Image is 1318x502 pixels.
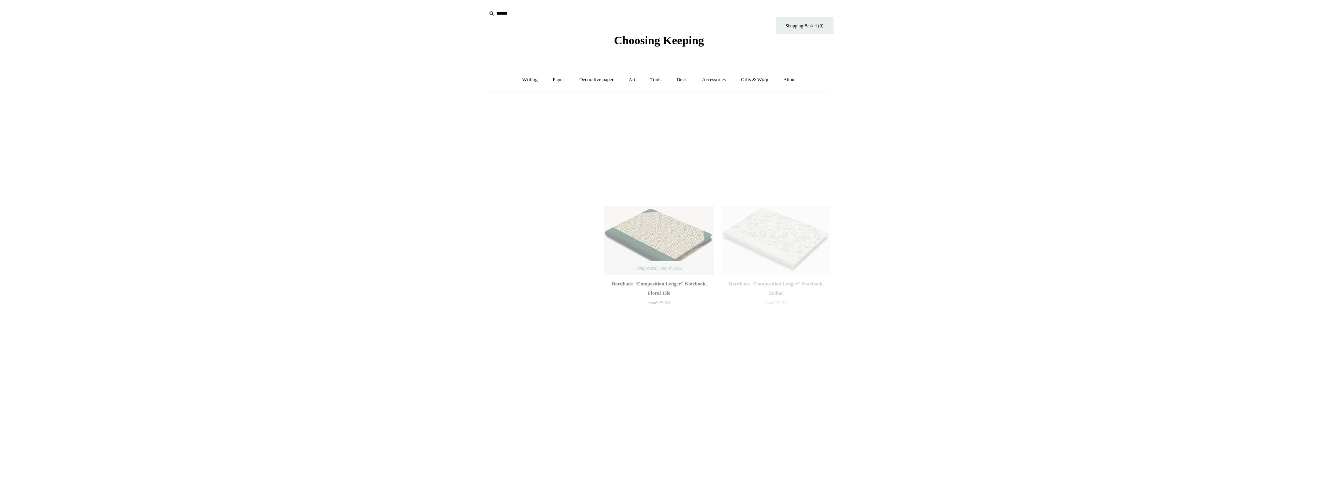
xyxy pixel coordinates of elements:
span: £25.00 [648,300,670,305]
span: from [648,301,656,305]
a: Tools [643,70,668,90]
a: Decorative paper [572,70,620,90]
div: Hardback "Composition Ledger" Notebook, Zodiac [723,279,829,298]
span: Temporarily Out of Stock [628,261,690,275]
a: Hardback "Composition Ledger" Notebook, Zodiac from£25.00 [721,279,830,311]
a: Accessories [695,70,733,90]
a: About [776,70,803,90]
span: £25.00 [765,300,787,305]
a: Desk [670,70,694,90]
a: Hardback "Composition Ledger" Notebook, Floral Tile from£25.00 [604,279,713,311]
span: Choosing Keeping [614,34,704,47]
a: Shopping Basket (0) [776,17,834,34]
a: Art [622,70,642,90]
a: Choosing Keeping [614,40,704,45]
a: Gifts & Wrap [734,70,775,90]
img: Hardback "Composition Ledger" Notebook, Zodiac [721,206,830,275]
img: Hardback "Composition Ledger" Notebook, Floral Tile [604,206,713,275]
a: Paper [546,70,571,90]
a: Hardback "Composition Ledger" Notebook, Floral Tile Hardback "Composition Ledger" Notebook, Flora... [604,206,713,275]
a: Hardback "Composition Ledger" Notebook, Zodiac Hardback "Composition Ledger" Notebook, Zodiac [721,206,830,275]
a: Writing [515,70,545,90]
span: from [765,301,773,305]
div: Hardback "Composition Ledger" Notebook, Floral Tile [606,279,712,298]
